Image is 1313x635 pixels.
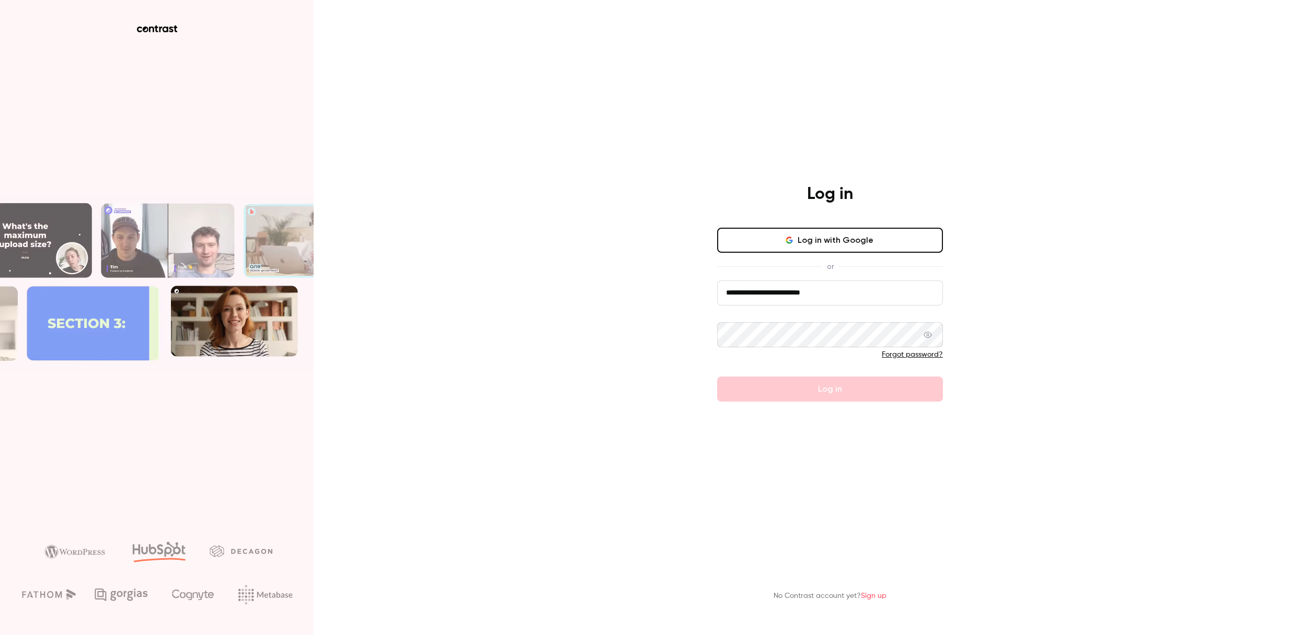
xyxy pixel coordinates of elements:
span: or [822,261,839,272]
p: No Contrast account yet? [774,591,886,602]
a: Sign up [861,592,886,599]
h4: Log in [807,184,853,205]
button: Log in with Google [717,228,943,253]
img: decagon [210,545,272,557]
a: Forgot password? [882,351,943,358]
